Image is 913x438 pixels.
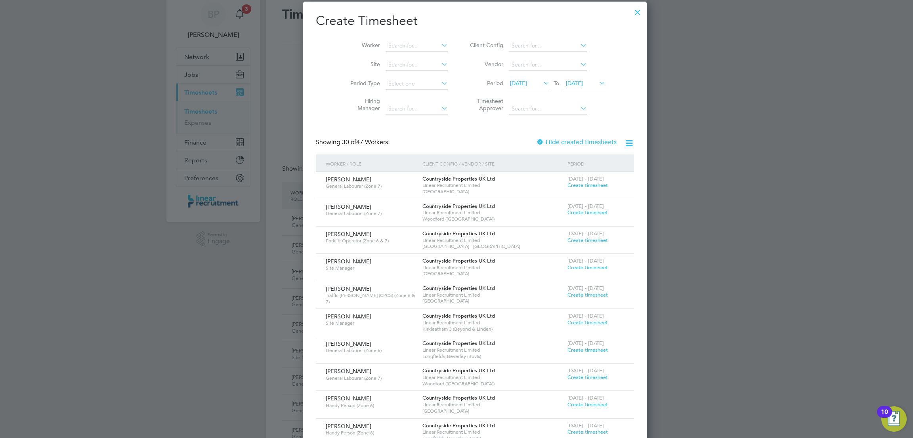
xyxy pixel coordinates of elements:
[324,154,420,173] div: Worker / Role
[567,340,604,347] span: [DATE] - [DATE]
[565,154,626,173] div: Period
[422,381,563,387] span: Woodford ([GEOGRAPHIC_DATA])
[342,138,388,146] span: 47 Workers
[422,298,563,304] span: [GEOGRAPHIC_DATA]
[567,230,604,237] span: [DATE] - [DATE]
[422,182,563,189] span: Linear Recruitment Limited
[326,265,416,271] span: Site Manager
[567,175,604,182] span: [DATE] - [DATE]
[509,103,587,114] input: Search for...
[422,353,563,360] span: Longfields, Beverley (Bovis)
[386,40,448,51] input: Search for...
[422,209,563,216] span: Linear Recruitment Limited
[326,230,371,238] span: [PERSON_NAME]
[326,183,416,189] span: General Labourer (Zone 7)
[881,412,888,422] div: 10
[326,320,416,326] span: Site Manager
[567,422,604,429] span: [DATE] - [DATE]
[422,265,563,271] span: Linear Recruitment Limited
[567,264,608,271] span: Create timesheet
[567,285,604,291] span: [DATE] - [DATE]
[422,216,563,222] span: Woodford ([GEOGRAPHIC_DATA])
[422,374,563,381] span: Linear Recruitment Limited
[468,61,503,68] label: Vendor
[422,326,563,332] span: Kirkleatham 3 (Beyond & Linden)
[386,78,448,90] input: Select one
[326,313,371,320] span: [PERSON_NAME]
[881,406,907,432] button: Open Resource Center, 10 new notifications
[422,394,495,401] span: Countryside Properties UK Ltd
[551,78,562,88] span: To
[422,408,563,414] span: [GEOGRAPHIC_DATA]
[566,80,583,87] span: [DATE]
[567,401,608,408] span: Create timesheet
[567,319,608,326] span: Create timesheet
[422,292,563,298] span: Linear Recruitment Limited
[468,97,503,112] label: Timesheet Approver
[422,230,495,237] span: Countryside Properties UK Ltd
[344,80,380,87] label: Period Type
[567,428,608,435] span: Create timesheet
[316,13,634,29] h2: Create Timesheet
[468,42,503,49] label: Client Config
[326,368,371,375] span: [PERSON_NAME]
[326,285,371,292] span: [PERSON_NAME]
[509,59,587,70] input: Search for...
[326,430,416,436] span: Handy Person (Zone 6)
[567,291,608,298] span: Create timesheet
[422,270,563,277] span: [GEOGRAPHIC_DATA]
[468,80,503,87] label: Period
[567,203,604,209] span: [DATE] - [DATE]
[422,320,563,326] span: Linear Recruitment Limited
[326,258,371,265] span: [PERSON_NAME]
[567,367,604,374] span: [DATE] - [DATE]
[536,138,617,146] label: Hide created timesheets
[326,203,371,210] span: [PERSON_NAME]
[422,402,563,408] span: Linear Recruitment Limited
[567,374,608,381] span: Create timesheet
[422,189,563,195] span: [GEOGRAPHIC_DATA]
[422,347,563,353] span: Linear Recruitment Limited
[420,154,565,173] div: Client Config / Vendor / Site
[567,394,604,401] span: [DATE] - [DATE]
[422,422,495,429] span: Countryside Properties UK Ltd
[567,257,604,264] span: [DATE] - [DATE]
[326,423,371,430] span: [PERSON_NAME]
[326,347,416,354] span: General Labourer (Zone 6)
[342,138,356,146] span: 30 of
[510,80,527,87] span: [DATE]
[567,182,608,189] span: Create timesheet
[344,61,380,68] label: Site
[422,312,495,319] span: Countryside Properties UK Ltd
[567,237,608,244] span: Create timesheet
[344,42,380,49] label: Worker
[326,210,416,217] span: General Labourer (Zone 7)
[316,138,390,147] div: Showing
[326,238,416,244] span: Forklift Operator (Zone 6 & 7)
[422,429,563,435] span: Linear Recruitment Limited
[326,395,371,402] span: [PERSON_NAME]
[326,292,416,305] span: Traffic [PERSON_NAME] (CPCS) (Zone 6 & 7)
[326,375,416,381] span: General Labourer (Zone 7)
[567,312,604,319] span: [DATE] - [DATE]
[422,340,495,347] span: Countryside Properties UK Ltd
[422,175,495,182] span: Countryside Properties UK Ltd
[326,402,416,409] span: Handy Person (Zone 6)
[422,257,495,264] span: Countryside Properties UK Ltd
[567,209,608,216] span: Create timesheet
[567,347,608,353] span: Create timesheet
[422,367,495,374] span: Countryside Properties UK Ltd
[386,59,448,70] input: Search for...
[422,243,563,249] span: [GEOGRAPHIC_DATA] - [GEOGRAPHIC_DATA]
[509,40,587,51] input: Search for...
[386,103,448,114] input: Search for...
[422,237,563,244] span: Linear Recruitment Limited
[326,176,371,183] span: [PERSON_NAME]
[326,340,371,347] span: [PERSON_NAME]
[422,285,495,291] span: Countryside Properties UK Ltd
[422,203,495,209] span: Countryside Properties UK Ltd
[344,97,380,112] label: Hiring Manager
